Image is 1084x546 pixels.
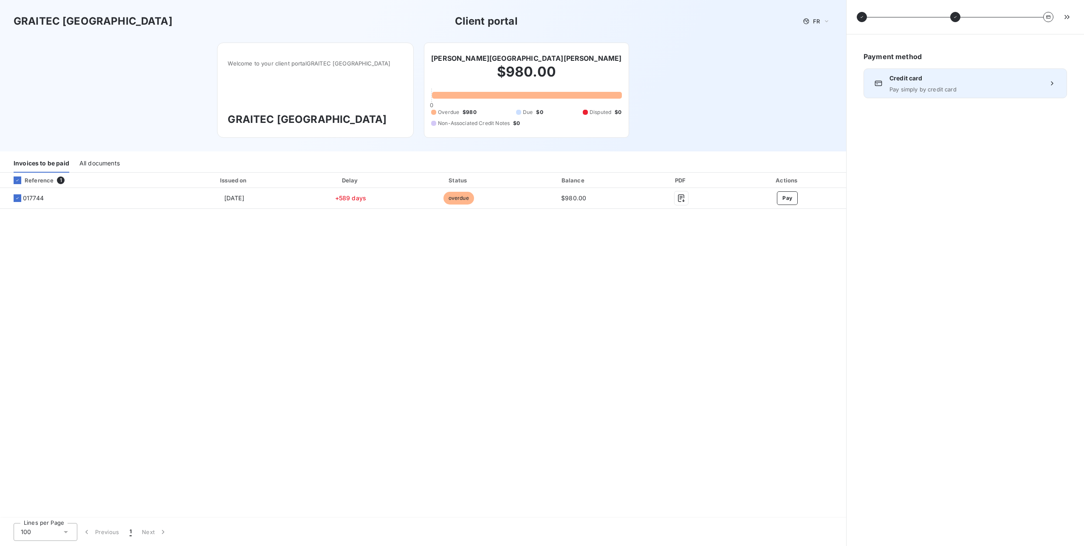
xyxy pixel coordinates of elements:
[438,119,510,127] span: Non-Associated Credit Notes
[57,176,65,184] span: 1
[137,523,172,541] button: Next
[21,528,31,536] span: 100
[515,176,632,185] div: Balance
[523,108,533,116] span: Due
[590,108,611,116] span: Disputed
[23,194,44,202] span: 017744
[561,194,586,202] span: $980.00
[777,191,798,205] button: Pay
[438,108,459,116] span: Overdue
[14,14,172,29] h3: GRAITEC [GEOGRAPHIC_DATA]
[889,74,1041,82] span: Credit card
[615,108,621,116] span: $0
[513,119,520,127] span: $0
[299,176,402,185] div: Delay
[335,194,366,202] span: +589 days
[731,176,844,185] div: Actions
[455,14,518,29] h3: Client portal
[463,108,477,116] span: $980
[431,63,621,89] h2: $980.00
[813,18,820,25] span: FR
[536,108,543,116] span: $0
[172,176,296,185] div: Issued on
[635,176,727,185] div: PDF
[405,176,512,185] div: Status
[124,523,137,541] button: 1
[7,176,54,184] div: Reference
[130,528,132,536] span: 1
[443,192,474,205] span: overdue
[430,102,433,108] span: 0
[79,155,120,173] div: All documents
[889,86,1041,93] span: Pay simply by credit card
[224,194,244,202] span: [DATE]
[864,51,1067,62] h6: Payment method
[228,60,403,67] span: Welcome to your client portal GRAITEC [GEOGRAPHIC_DATA]
[431,53,621,63] h6: [PERSON_NAME][GEOGRAPHIC_DATA][PERSON_NAME]
[228,112,403,127] h3: GRAITEC [GEOGRAPHIC_DATA]
[77,523,124,541] button: Previous
[14,155,69,173] div: Invoices to be paid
